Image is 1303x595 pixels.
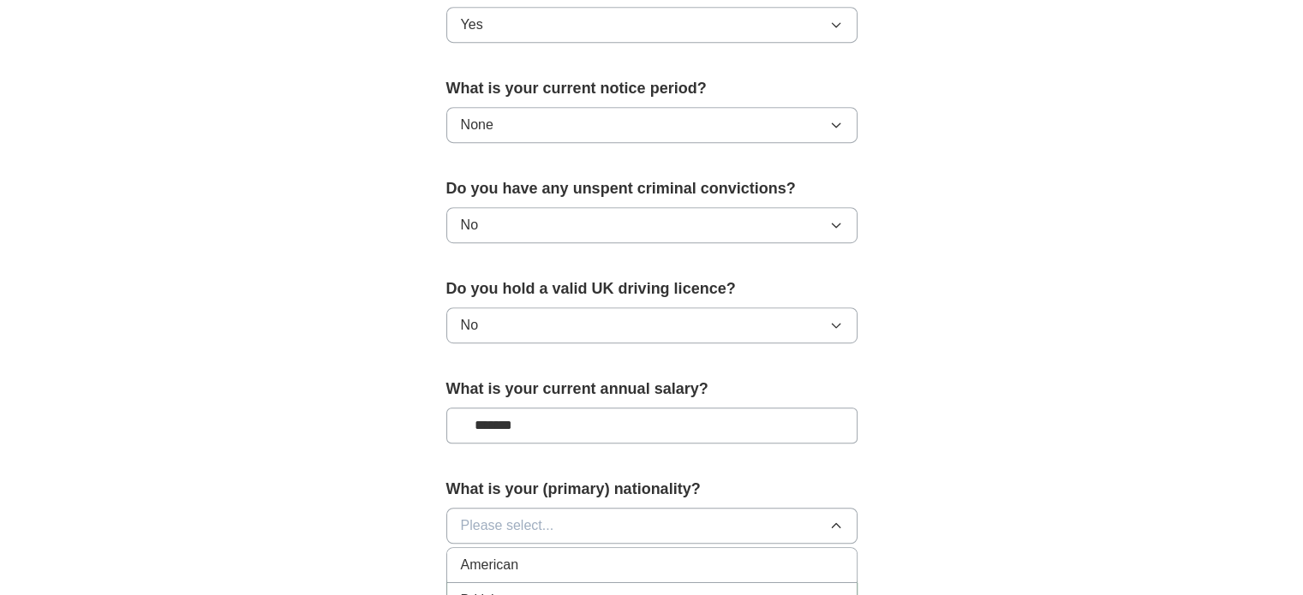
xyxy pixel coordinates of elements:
[446,277,858,300] label: Do you hold a valid UK driving licence?
[461,215,478,235] span: No
[446,307,858,343] button: No
[461,555,519,575] span: American
[446,177,858,200] label: Do you have any unspent criminal convictions?
[446,207,858,243] button: No
[446,508,858,544] button: Please select...
[461,15,483,35] span: Yes
[461,315,478,336] span: No
[446,107,858,143] button: None
[446,478,858,501] label: What is your (primary) nationality?
[446,7,858,43] button: Yes
[446,77,858,100] label: What is your current notice period?
[461,115,493,135] span: None
[461,515,554,536] span: Please select...
[446,378,858,401] label: What is your current annual salary?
